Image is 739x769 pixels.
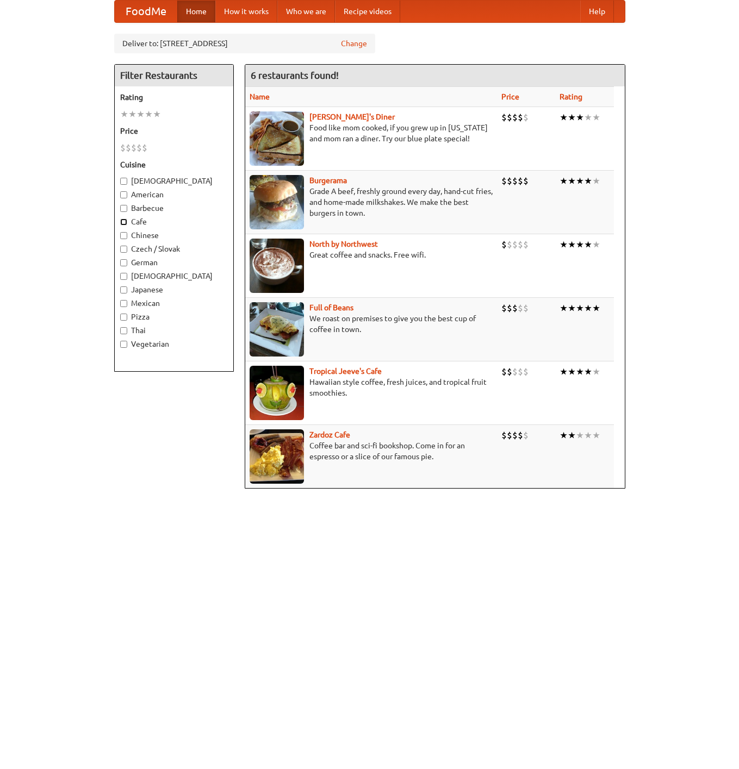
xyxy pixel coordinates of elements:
[560,302,568,314] li: ★
[507,111,512,123] li: $
[114,34,375,53] div: Deliver to: [STREET_ADDRESS]
[128,108,136,120] li: ★
[568,111,576,123] li: ★
[120,189,228,200] label: American
[309,430,350,439] a: Zardoz Cafe
[592,366,600,378] li: ★
[215,1,277,22] a: How it works
[335,1,400,22] a: Recipe videos
[512,366,518,378] li: $
[512,429,518,441] li: $
[501,239,507,251] li: $
[523,366,529,378] li: $
[136,142,142,154] li: $
[507,175,512,187] li: $
[576,429,584,441] li: ★
[250,111,304,166] img: sallys.jpg
[120,243,228,254] label: Czech / Slovak
[250,313,493,335] p: We roast on premises to give you the best cup of coffee in town.
[592,175,600,187] li: ★
[120,142,126,154] li: $
[518,239,523,251] li: $
[120,176,228,186] label: [DEMOGRAPHIC_DATA]
[501,111,507,123] li: $
[584,239,592,251] li: ★
[120,259,127,266] input: German
[512,239,518,251] li: $
[592,429,600,441] li: ★
[507,239,512,251] li: $
[120,230,228,241] label: Chinese
[584,111,592,123] li: ★
[120,273,127,280] input: [DEMOGRAPHIC_DATA]
[512,175,518,187] li: $
[120,311,228,322] label: Pizza
[120,257,228,268] label: German
[568,429,576,441] li: ★
[309,303,353,312] a: Full of Beans
[120,218,127,226] input: Cafe
[309,240,378,248] a: North by Northwest
[251,70,339,80] ng-pluralize: 6 restaurants found!
[584,175,592,187] li: ★
[576,239,584,251] li: ★
[507,302,512,314] li: $
[568,175,576,187] li: ★
[120,159,228,170] h5: Cuisine
[120,108,128,120] li: ★
[576,111,584,123] li: ★
[568,239,576,251] li: ★
[501,175,507,187] li: $
[120,327,127,334] input: Thai
[560,366,568,378] li: ★
[512,302,518,314] li: $
[576,175,584,187] li: ★
[523,239,529,251] li: $
[507,429,512,441] li: $
[584,429,592,441] li: ★
[523,302,529,314] li: $
[560,92,582,101] a: Rating
[309,112,395,121] b: [PERSON_NAME]'s Diner
[518,175,523,187] li: $
[501,366,507,378] li: $
[115,1,177,22] a: FoodMe
[120,203,228,214] label: Barbecue
[560,239,568,251] li: ★
[250,239,304,293] img: north.jpg
[120,341,127,348] input: Vegetarian
[576,366,584,378] li: ★
[115,65,233,86] h4: Filter Restaurants
[507,366,512,378] li: $
[120,314,127,321] input: Pizza
[560,175,568,187] li: ★
[120,325,228,336] label: Thai
[523,429,529,441] li: $
[250,249,493,260] p: Great coffee and snacks. Free wifi.
[250,175,304,229] img: burgerama.jpg
[518,302,523,314] li: $
[501,429,507,441] li: $
[592,302,600,314] li: ★
[120,178,127,185] input: [DEMOGRAPHIC_DATA]
[518,111,523,123] li: $
[523,175,529,187] li: $
[250,186,493,218] p: Grade A beef, freshly ground every day, hand-cut fries, and home-made milkshakes. We make the bes...
[592,111,600,123] li: ★
[512,111,518,123] li: $
[250,377,493,398] p: Hawaiian style coffee, fresh juices, and tropical fruit smoothies.
[120,216,228,227] label: Cafe
[309,367,382,376] a: Tropical Jeeve's Cafe
[120,339,228,349] label: Vegetarian
[120,300,127,307] input: Mexican
[250,92,270,101] a: Name
[250,122,493,144] p: Food like mom cooked, if you grew up in [US_STATE] and mom ran a diner. Try our blue plate special!
[250,429,304,484] img: zardoz.jpg
[309,176,347,185] a: Burgerama
[568,302,576,314] li: ★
